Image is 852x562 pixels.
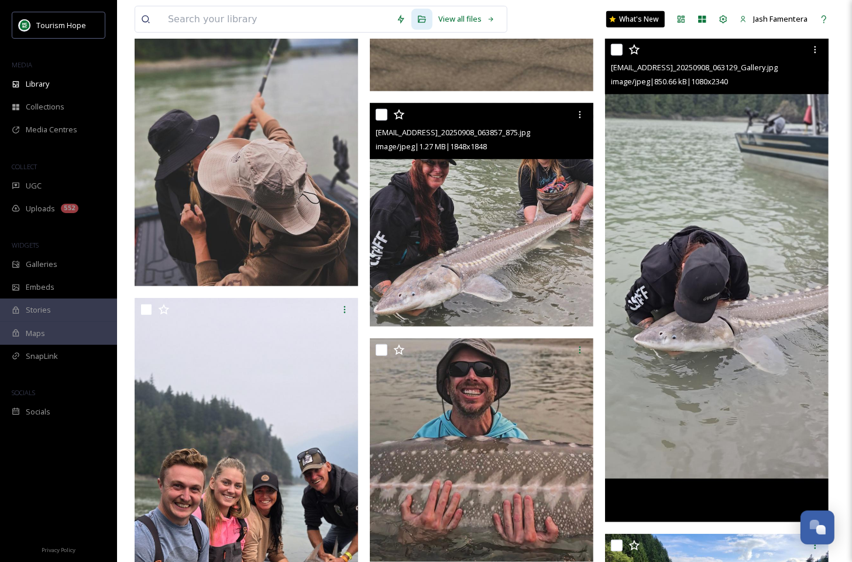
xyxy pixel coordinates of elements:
[26,203,55,214] span: Uploads
[26,282,54,293] span: Embeds
[26,124,77,135] span: Media Centres
[26,304,51,316] span: Stories
[61,204,78,213] div: 552
[376,141,487,152] span: image/jpeg | 1.27 MB | 1848 x 1848
[26,180,42,191] span: UGC
[36,20,86,30] span: Tourism Hope
[42,546,75,554] span: Privacy Policy
[605,38,829,522] img: ext_1758133345.973124_topwaterguideservices@gmail.com-Screenshot_20250908_063129_Gallery.jpg
[376,127,530,138] span: [EMAIL_ADDRESS]_20250908_063857_875.jpg
[12,388,35,397] span: SOCIALS
[19,19,30,31] img: logo.png
[753,13,808,24] span: Jash Famentera
[26,351,58,362] span: SnapLink
[26,78,49,90] span: Library
[801,510,834,544] button: Open Chat
[370,338,593,562] img: ext_1758133340.460269_topwaterguideservices@gmail.com-IMG_20250905_181221_724.jpg
[26,406,50,417] span: Socials
[606,11,665,28] a: What's New
[12,162,37,171] span: COLLECT
[12,60,32,69] span: MEDIA
[611,62,778,73] span: [EMAIL_ADDRESS]_20250908_063129_Gallery.jpg
[26,101,64,112] span: Collections
[162,6,390,32] input: Search your library
[611,76,728,87] span: image/jpeg | 850.66 kB | 1080 x 2340
[734,8,813,30] a: Jash Famentera
[370,103,593,327] img: ext_1758133346.329417_topwaterguideservices@gmail.com-IMG_20250908_063857_875.jpg
[432,8,501,30] a: View all files
[26,259,57,270] span: Galleries
[42,542,75,556] a: Privacy Policy
[26,328,45,339] span: Maps
[12,241,39,249] span: WIDGETS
